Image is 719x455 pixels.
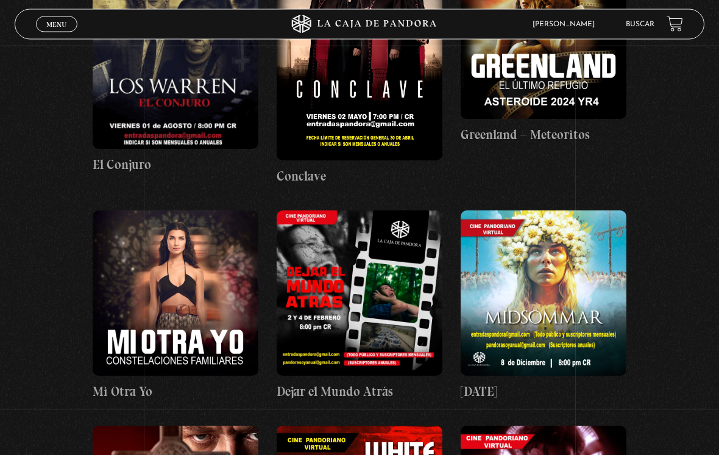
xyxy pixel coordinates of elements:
[667,16,683,32] a: View your shopping cart
[93,211,258,402] a: Mi Otra Yo
[277,167,442,187] h4: Conclave
[277,382,442,402] h4: Dejar el Mundo Atrás
[93,382,258,402] h4: Mi Otra Yo
[461,126,626,145] h4: Greenland – Meteoritos
[626,21,654,28] a: Buscar
[461,382,626,402] h4: [DATE]
[461,211,626,402] a: [DATE]
[277,211,442,402] a: Dejar el Mundo Atrás
[93,156,258,175] h4: El Conjuro
[46,21,66,28] span: Menu
[43,31,71,40] span: Cerrar
[526,21,607,28] span: [PERSON_NAME]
